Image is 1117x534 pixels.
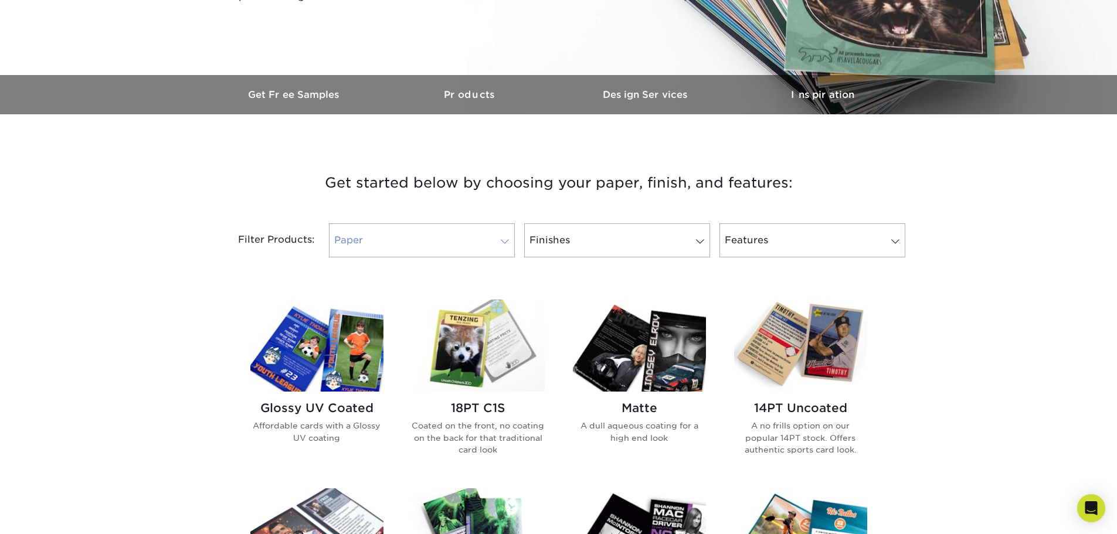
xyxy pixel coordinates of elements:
div: Filter Products: [207,223,324,257]
a: Features [719,223,905,257]
a: Paper [329,223,515,257]
h3: Get Free Samples [207,89,383,100]
a: Finishes [524,223,710,257]
h2: 18PT C1S [412,401,545,415]
h2: Matte [573,401,706,415]
h2: 14PT Uncoated [734,401,867,415]
a: Get Free Samples [207,75,383,114]
a: Products [383,75,559,114]
p: A dull aqueous coating for a high end look [573,420,706,444]
a: Glossy UV Coated Trading Cards Glossy UV Coated Affordable cards with a Glossy UV coating [250,300,383,474]
a: 18PT C1S Trading Cards 18PT C1S Coated on the front, no coating on the back for that traditional ... [412,300,545,474]
h3: Inspiration [735,89,911,100]
img: Matte Trading Cards [573,300,706,392]
img: Glossy UV Coated Trading Cards [250,300,383,392]
a: 14PT Uncoated Trading Cards 14PT Uncoated A no frills option on our popular 14PT stock. Offers au... [734,300,867,474]
h3: Design Services [559,89,735,100]
a: Matte Trading Cards Matte A dull aqueous coating for a high end look [573,300,706,474]
p: Coated on the front, no coating on the back for that traditional card look [412,420,545,455]
a: Inspiration [735,75,911,114]
a: Design Services [559,75,735,114]
img: 14PT Uncoated Trading Cards [734,300,867,392]
h3: Products [383,89,559,100]
img: 18PT C1S Trading Cards [412,300,545,392]
div: Open Intercom Messenger [1077,494,1105,522]
p: A no frills option on our popular 14PT stock. Offers authentic sports card look. [734,420,867,455]
h3: Get started below by choosing your paper, finish, and features: [216,157,902,209]
h2: Glossy UV Coated [250,401,383,415]
p: Affordable cards with a Glossy UV coating [250,420,383,444]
